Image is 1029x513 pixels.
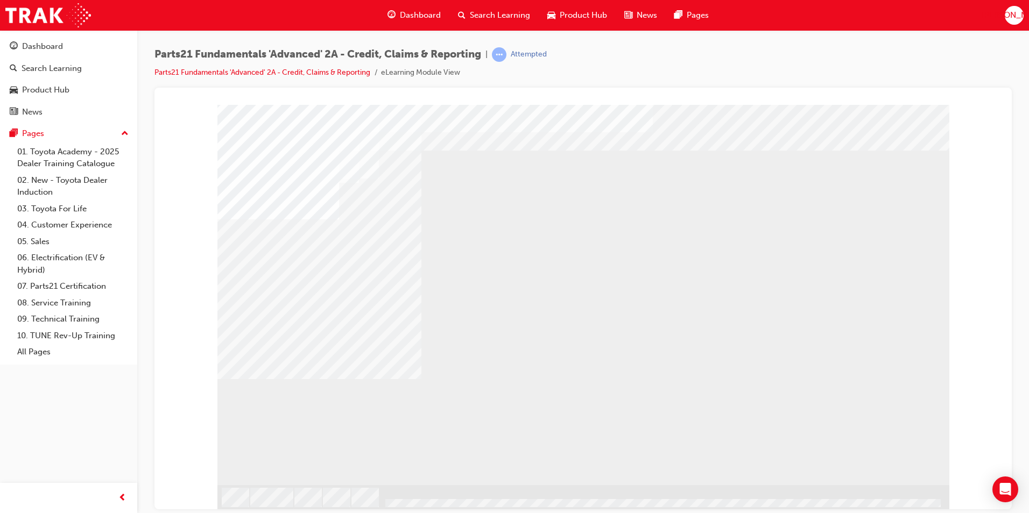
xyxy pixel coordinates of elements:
[13,295,133,311] a: 08. Service Training
[637,9,657,22] span: News
[154,48,481,61] span: Parts21 Fundamentals 'Advanced' 2A - Credit, Claims & Reporting
[22,62,82,75] div: Search Learning
[458,9,466,22] span: search-icon
[4,34,133,124] button: DashboardSearch LearningProduct HubNews
[13,344,133,360] a: All Pages
[4,59,133,79] a: Search Learning
[387,9,396,22] span: guage-icon
[4,37,133,56] a: Dashboard
[13,250,133,278] a: 06. Electrification (EV & Hybrid)
[492,47,506,62] span: learningRecordVerb_ATTEMPT-icon
[511,49,547,60] div: Attempted
[381,67,460,79] li: eLearning Module View
[449,4,539,26] a: search-iconSearch Learning
[379,4,449,26] a: guage-iconDashboard
[13,172,133,201] a: 02. New - Toyota Dealer Induction
[10,64,17,74] span: search-icon
[485,48,488,61] span: |
[13,144,133,172] a: 01. Toyota Academy - 2025 Dealer Training Catalogue
[118,491,126,505] span: prev-icon
[470,9,530,22] span: Search Learning
[22,106,43,118] div: News
[13,233,133,250] a: 05. Sales
[10,129,18,139] span: pages-icon
[10,108,18,117] span: news-icon
[22,127,44,140] div: Pages
[22,84,69,96] div: Product Hub
[10,85,18,95] span: car-icon
[5,3,91,27] img: Trak
[4,124,133,144] button: Pages
[616,4,666,26] a: news-iconNews
[674,9,682,22] span: pages-icon
[13,327,133,344] a: 10. TUNE Rev-Up Training
[22,40,63,53] div: Dashboard
[547,9,555,22] span: car-icon
[400,9,441,22] span: Dashboard
[539,4,616,26] a: car-iconProduct Hub
[121,127,129,141] span: up-icon
[13,201,133,217] a: 03. Toyota For Life
[4,102,133,122] a: News
[1005,6,1024,25] button: [PERSON_NAME]
[560,9,607,22] span: Product Hub
[13,311,133,327] a: 09. Technical Training
[4,80,133,100] a: Product Hub
[992,476,1018,502] div: Open Intercom Messenger
[13,217,133,233] a: 04. Customer Experience
[666,4,717,26] a: pages-iconPages
[10,42,18,52] span: guage-icon
[154,68,370,77] a: Parts21 Fundamentals 'Advanced' 2A - Credit, Claims & Reporting
[13,278,133,295] a: 07. Parts21 Certification
[624,9,632,22] span: news-icon
[687,9,709,22] span: Pages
